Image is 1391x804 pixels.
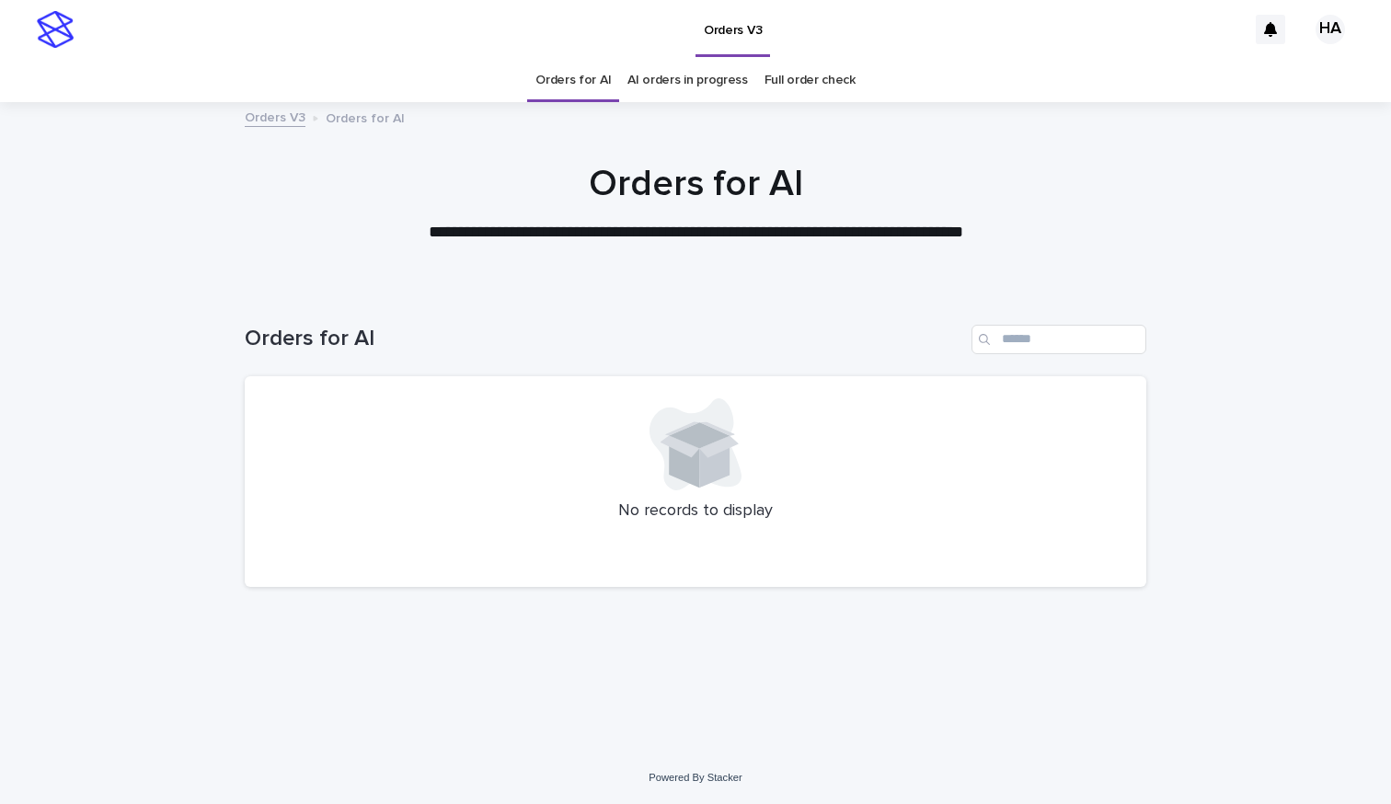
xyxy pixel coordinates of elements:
p: No records to display [267,501,1124,522]
a: Orders V3 [245,106,305,127]
a: Orders for AI [535,59,611,102]
a: Powered By Stacker [649,772,741,783]
input: Search [971,325,1146,354]
div: HA [1316,15,1345,44]
p: Orders for AI [326,107,405,127]
h1: Orders for AI [245,162,1146,206]
a: Full order check [764,59,856,102]
img: stacker-logo-s-only.png [37,11,74,48]
a: AI orders in progress [627,59,748,102]
h1: Orders for AI [245,326,964,352]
